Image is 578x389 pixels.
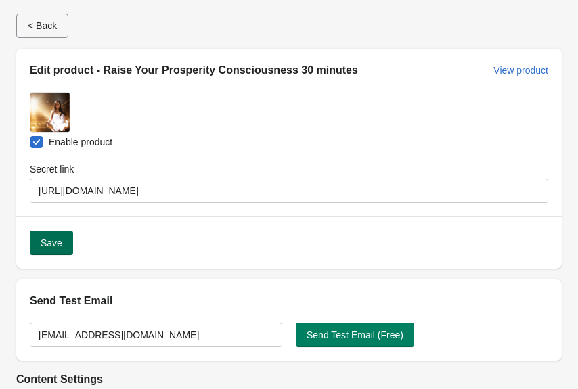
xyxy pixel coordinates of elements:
span: View product [493,65,548,76]
button: < Back [16,14,68,38]
button: Send Test Email (Free) [296,323,414,347]
span: Send Test Email (Free) [307,329,403,340]
input: test@email.com [30,323,282,347]
input: https://secret-url.com [30,179,548,203]
button: Save [30,231,73,255]
label: Secret link [30,162,74,176]
button: View product [488,58,554,83]
h2: Content Settings [16,371,562,388]
span: Save [41,237,62,248]
span: < Back [28,20,57,31]
h2: Send Test Email [30,293,548,309]
span: Enable product [49,135,112,149]
a: < Back [16,20,68,31]
img: Certifiedheart-centredleadersprogram_previewof12monthprospectus_LinkedInPost_2.png [30,93,70,132]
h2: Edit product - Raise Your Prosperity Consciousness 30 minutes [30,62,483,78]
